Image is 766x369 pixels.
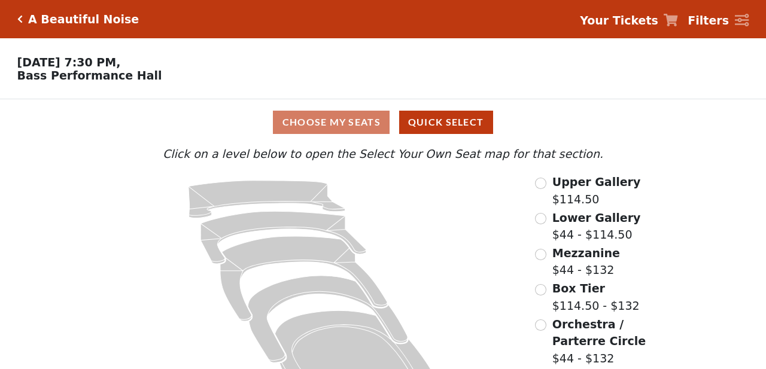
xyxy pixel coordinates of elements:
[688,12,749,29] a: Filters
[189,181,345,218] path: Upper Gallery - Seats Available: 255
[552,209,641,243] label: $44 - $114.50
[552,246,620,260] span: Mezzanine
[17,15,23,23] a: Click here to go back to filters
[28,13,139,26] h5: A Beautiful Noise
[200,211,366,264] path: Lower Gallery - Seats Available: 25
[688,14,729,27] strong: Filters
[552,173,641,208] label: $114.50
[104,145,662,163] p: Click on a level below to open the Select Your Own Seat map for that section.
[552,245,620,279] label: $44 - $132
[552,282,605,295] span: Box Tier
[552,211,641,224] span: Lower Gallery
[580,12,678,29] a: Your Tickets
[552,280,640,314] label: $114.50 - $132
[399,111,493,134] button: Quick Select
[580,14,658,27] strong: Your Tickets
[552,316,662,367] label: $44 - $132
[552,175,641,188] span: Upper Gallery
[552,318,646,348] span: Orchestra / Parterre Circle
